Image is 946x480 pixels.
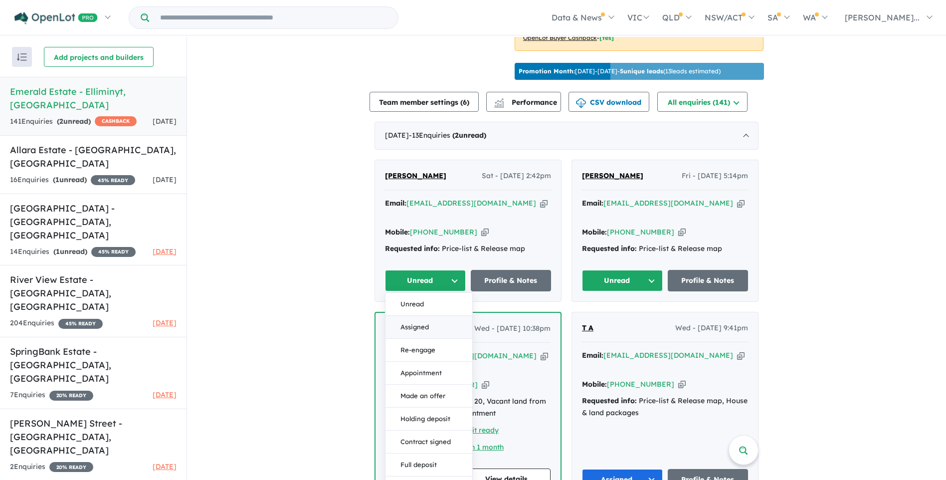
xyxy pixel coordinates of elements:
[153,318,177,327] span: [DATE]
[737,198,745,209] button: Copy
[385,339,472,362] button: Re-engage
[57,117,91,126] strong: ( unread)
[607,228,674,237] a: [PHONE_NUMBER]
[385,228,410,237] strong: Mobile:
[452,131,486,140] strong: ( unread)
[541,351,548,361] button: Copy
[455,131,459,140] span: 2
[55,175,59,184] span: 1
[482,170,551,182] span: Sat - [DATE] 2:42pm
[385,316,472,339] button: Assigned
[471,270,552,291] a: Profile & Notes
[582,270,663,291] button: Unread
[385,385,472,408] button: Made an offer
[582,199,603,208] strong: Email:
[56,247,60,256] span: 1
[845,12,920,22] span: [PERSON_NAME]...
[10,143,177,170] h5: Allara Estate - [GEOGRAPHIC_DATA] , [GEOGRAPHIC_DATA]
[10,345,177,385] h5: SpringBank Estate - [GEOGRAPHIC_DATA] , [GEOGRAPHIC_DATA]
[153,462,177,471] span: [DATE]
[375,122,758,150] div: [DATE]
[582,351,603,360] strong: Email:
[409,131,486,140] span: - 13 Enquir ies
[486,92,561,112] button: Performance
[582,395,748,419] div: Price-list & Release map, House & land packages
[10,461,93,473] div: 2 Enquir ies
[58,319,103,329] span: 45 % READY
[385,243,551,255] div: Price-list & Release map
[10,174,135,186] div: 16 Enquir ies
[576,98,586,108] img: download icon
[482,380,489,390] button: Copy
[385,171,446,180] span: [PERSON_NAME]
[481,227,489,238] button: Copy
[657,92,748,112] button: All enquiries (141)
[151,7,396,28] input: Try estate name, suburb, builder or developer
[49,391,93,401] span: 20 % READY
[523,34,597,41] u: OpenLot Buyer Cashback
[10,85,177,112] h5: Emerald Estate - Elliminyt , [GEOGRAPHIC_DATA]
[44,47,154,67] button: Add projects and builders
[10,417,177,457] h5: [PERSON_NAME] Street - [GEOGRAPHIC_DATA] , [GEOGRAPHIC_DATA]
[370,92,479,112] button: Team member settings (6)
[385,454,472,477] button: Full deposit
[10,116,137,128] div: 141 Enquir ies
[451,426,499,435] a: Deposit ready
[599,34,614,41] span: [Yes]
[443,443,504,452] a: Less than 1 month
[603,351,733,360] a: [EMAIL_ADDRESS][DOMAIN_NAME]
[53,175,87,184] strong: ( unread)
[406,199,536,208] a: [EMAIL_ADDRESS][DOMAIN_NAME]
[568,92,649,112] button: CSV download
[582,243,748,255] div: Price-list & Release map
[607,380,674,389] a: [PHONE_NUMBER]
[10,317,103,329] div: 204 Enquir ies
[385,170,446,182] a: [PERSON_NAME]
[540,198,548,209] button: Copy
[675,322,748,334] span: Wed - [DATE] 9:41pm
[682,170,748,182] span: Fri - [DATE] 5:14pm
[385,431,472,454] button: Contract signed
[494,101,504,108] img: bar-chart.svg
[582,380,607,389] strong: Mobile:
[385,408,472,431] button: Holding deposit
[59,117,63,126] span: 2
[91,247,136,257] span: 45 % READY
[385,244,440,253] strong: Requested info:
[582,322,593,334] a: T A
[603,199,733,208] a: [EMAIL_ADDRESS][DOMAIN_NAME]
[153,117,177,126] span: [DATE]
[582,170,643,182] a: [PERSON_NAME]
[678,227,686,238] button: Copy
[95,116,137,126] span: CASHBACK
[582,323,593,332] span: T A
[385,199,406,208] strong: Email:
[10,202,177,242] h5: [GEOGRAPHIC_DATA] - [GEOGRAPHIC_DATA] , [GEOGRAPHIC_DATA]
[10,389,93,401] div: 7 Enquir ies
[153,175,177,184] span: [DATE]
[153,247,177,256] span: [DATE]
[385,362,472,385] button: Appointment
[582,244,637,253] strong: Requested info:
[668,270,749,291] a: Profile & Notes
[153,390,177,399] span: [DATE]
[519,67,575,75] b: Promotion Month:
[53,247,87,256] strong: ( unread)
[582,228,607,237] strong: Mobile:
[410,228,477,237] a: [PHONE_NUMBER]
[582,171,643,180] span: [PERSON_NAME]
[10,246,136,258] div: 14 Enquir ies
[14,12,98,24] img: Openlot PRO Logo White
[519,67,721,76] p: [DATE] - [DATE] - ( 13 leads estimated)
[582,396,637,405] strong: Requested info:
[495,98,504,104] img: line-chart.svg
[620,67,663,75] b: 5 unique leads
[463,98,467,107] span: 6
[496,98,557,107] span: Performance
[10,273,177,313] h5: River View Estate - [GEOGRAPHIC_DATA] , [GEOGRAPHIC_DATA]
[678,379,686,390] button: Copy
[385,270,466,291] button: Unread
[91,175,135,185] span: 45 % READY
[49,462,93,472] span: 20 % READY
